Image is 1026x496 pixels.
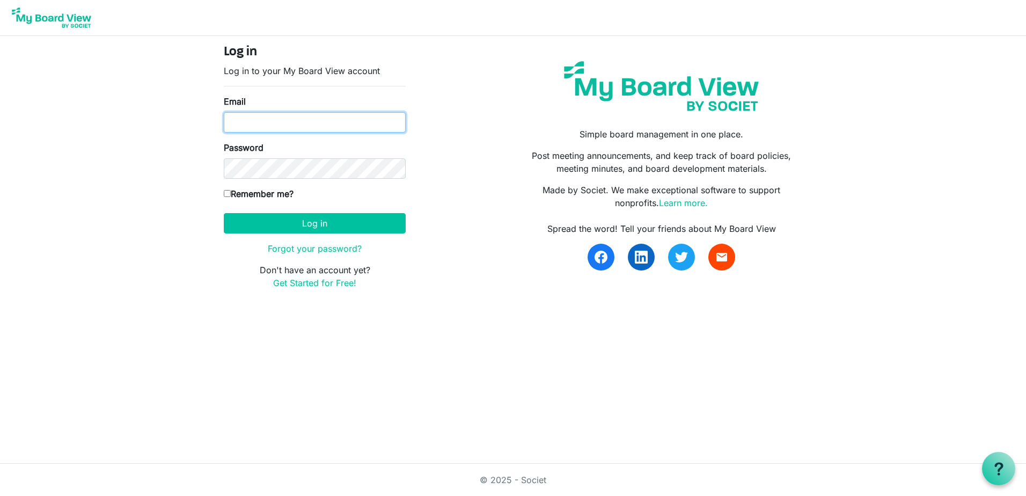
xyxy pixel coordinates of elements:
img: my-board-view-societ.svg [556,53,767,119]
span: email [715,251,728,264]
a: © 2025 - Societ [480,475,546,485]
input: Remember me? [224,190,231,197]
p: Log in to your My Board View account [224,64,406,77]
img: twitter.svg [675,251,688,264]
label: Remember me? [224,187,294,200]
a: Forgot your password? [268,243,362,254]
img: facebook.svg [595,251,607,264]
a: Get Started for Free! [273,278,356,288]
p: Post meeting announcements, and keep track of board policies, meeting minutes, and board developm... [521,149,802,175]
p: Don't have an account yet? [224,264,406,289]
img: linkedin.svg [635,251,648,264]
label: Password [224,141,263,154]
button: Log in [224,213,406,234]
p: Simple board management in one place. [521,128,802,141]
label: Email [224,95,246,108]
a: email [708,244,735,271]
div: Spread the word! Tell your friends about My Board View [521,222,802,235]
img: My Board View Logo [9,4,94,31]
a: Learn more. [659,198,708,208]
p: Made by Societ. We make exceptional software to support nonprofits. [521,184,802,209]
h4: Log in [224,45,406,60]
